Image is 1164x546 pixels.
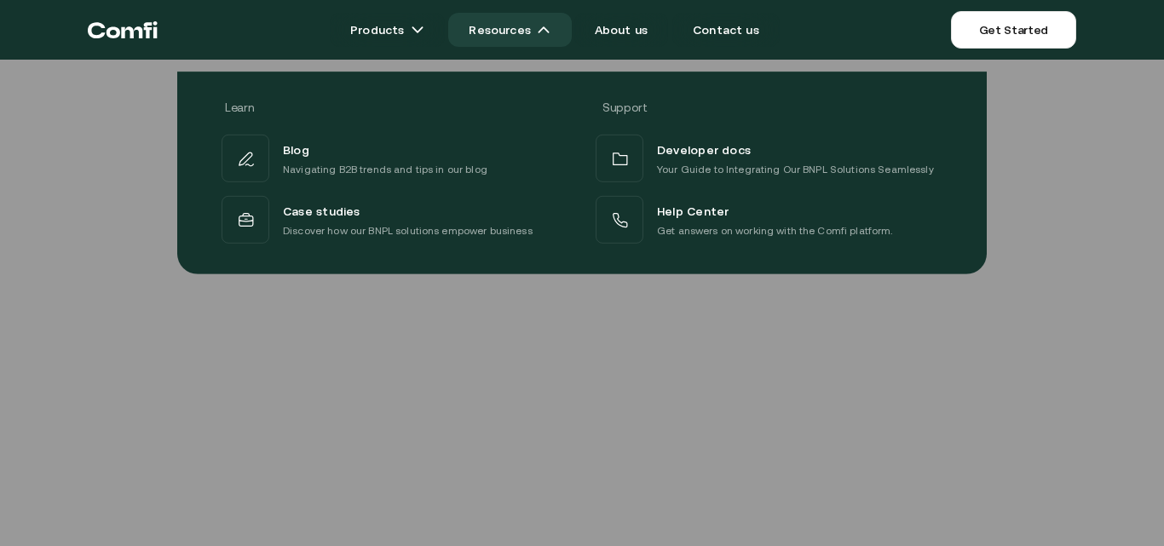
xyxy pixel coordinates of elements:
[592,193,946,247] a: Help CenterGet answers on working with the Comfi platform.
[283,161,487,178] p: Navigating B2B trends and tips in our blog
[218,193,572,247] a: Case studiesDiscover how our BNPL solutions empower business
[672,13,780,47] a: Contact us
[951,11,1076,49] a: Get Started
[411,23,424,37] img: arrow icons
[602,101,648,114] span: Support
[225,101,254,114] span: Learn
[657,222,893,239] p: Get answers on working with the Comfi platform.
[592,131,946,186] a: Developer docsYour Guide to Integrating Our BNPL Solutions Seamlessly
[537,23,550,37] img: arrow icons
[448,13,571,47] a: Resourcesarrow icons
[657,139,751,161] span: Developer docs
[330,13,445,47] a: Productsarrow icons
[88,4,158,55] a: Return to the top of the Comfi home page
[657,161,934,178] p: Your Guide to Integrating Our BNPL Solutions Seamlessly
[574,13,668,47] a: About us
[283,222,533,239] p: Discover how our BNPL solutions empower business
[283,139,309,161] span: Blog
[218,131,572,186] a: BlogNavigating B2B trends and tips in our blog
[283,200,360,222] span: Case studies
[657,200,729,222] span: Help Center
